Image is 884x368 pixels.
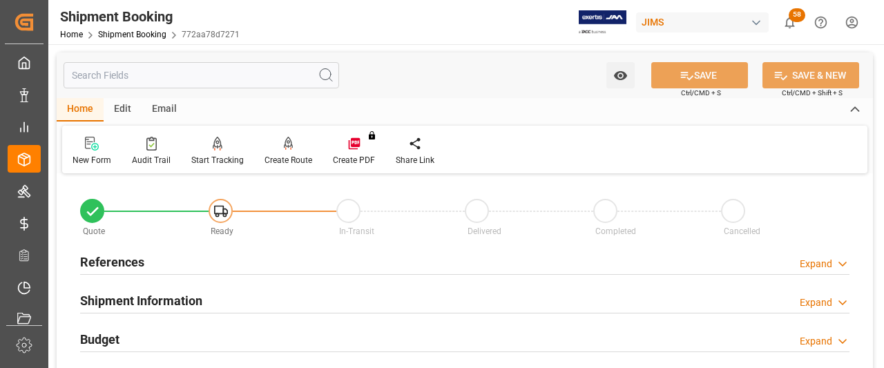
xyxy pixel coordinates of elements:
span: Completed [595,226,636,236]
div: Home [57,98,104,122]
div: Email [142,98,187,122]
button: SAVE & NEW [762,62,859,88]
div: Expand [800,296,832,310]
button: SAVE [651,62,748,88]
span: Cancelled [724,226,760,236]
div: Shipment Booking [60,6,240,27]
div: Create Route [265,154,312,166]
a: Home [60,30,83,39]
div: Edit [104,98,142,122]
div: Audit Trail [132,154,171,166]
button: show 58 new notifications [774,7,805,38]
button: open menu [606,62,635,88]
div: Expand [800,334,832,349]
span: 58 [789,8,805,22]
a: Shipment Booking [98,30,166,39]
span: Delivered [468,226,501,236]
div: Share Link [396,154,434,166]
div: JIMS [636,12,769,32]
h2: Budget [80,330,119,349]
span: Ctrl/CMD + S [681,88,721,98]
span: In-Transit [339,226,374,236]
div: New Form [73,154,111,166]
span: Ctrl/CMD + Shift + S [782,88,843,98]
img: Exertis%20JAM%20-%20Email%20Logo.jpg_1722504956.jpg [579,10,626,35]
span: Ready [211,226,233,236]
h2: Shipment Information [80,291,202,310]
button: JIMS [636,9,774,35]
h2: References [80,253,144,271]
div: Expand [800,257,832,271]
input: Search Fields [64,62,339,88]
button: Help Center [805,7,836,38]
div: Start Tracking [191,154,244,166]
span: Quote [83,226,105,236]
